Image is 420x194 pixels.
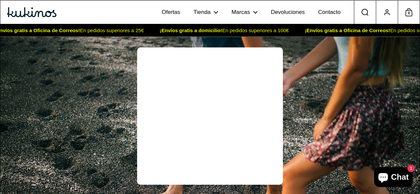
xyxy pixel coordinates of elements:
strong: ¡Envíos gratis a domicilio! [160,28,222,33]
span: Contacto [318,9,341,16]
span: 0 [405,9,412,18]
span: Marcas [231,9,250,16]
a: Ofertas [155,3,187,22]
span: Ofertas [162,9,180,16]
a: Tienda [187,3,225,22]
inbox-online-store-chat: Chat de la tienda online Shopify [372,167,415,189]
a: Contacto [311,3,347,22]
a: Marcas [225,3,264,22]
span: Tienda [194,9,210,16]
strong: ¡Envíos gratis a Oficina de Correos! [305,28,390,33]
span: En pedidos superiores a 100€ [152,28,297,33]
a: Devoluciones [264,3,311,22]
span: Devoluciones [271,9,305,16]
